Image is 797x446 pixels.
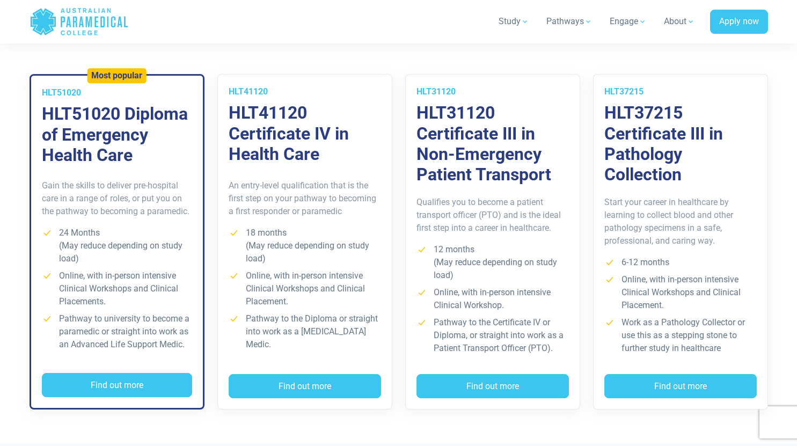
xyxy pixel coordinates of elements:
p: Gain the skills to deliver pre-hospital care in a range of roles, or put you on the pathway to be... [42,179,192,218]
li: 18 months (May reduce depending on study load) [229,226,381,265]
li: 6-12 months [604,256,757,269]
button: Find out more [42,373,192,398]
h3: HLT31120 Certificate III in Non-Emergency Patient Transport [416,103,569,185]
a: HLT31120 HLT31120 Certificate III in Non-Emergency Patient Transport Qualifies you to become a pa... [405,74,580,410]
li: Online, with in-person intensive Clinical Workshop. [416,286,569,312]
span: HLT31120 [416,86,456,97]
a: Most popular HLT51020 HLT51020 Diploma of Emergency Health Care Gain the skills to deliver pre-ho... [30,74,204,410]
p: An entry-level qualification that is the first step on your pathway to becoming a first responder... [229,179,381,218]
h5: Most popular [91,71,142,81]
p: Start your career in healthcare by learning to collect blood and other pathology specimens in a s... [604,196,757,247]
li: 24 Months (May reduce depending on study load) [42,226,192,265]
li: Pathway to the Diploma or straight into work as a [MEDICAL_DATA] Medic. [229,312,381,351]
span: HLT41120 [229,86,268,97]
a: HLT37215 HLT37215 Certificate III in Pathology Collection Start your career in healthcare by lear... [593,74,768,410]
button: Find out more [416,374,569,399]
li: 12 months (May reduce depending on study load) [416,243,569,282]
p: Qualifies you to become a patient transport officer (PTO) and is the ideal first step into a care... [416,196,569,235]
li: Online, with in-person intensive Clinical Workshops and Clinical Placement. [604,273,757,312]
button: Find out more [229,374,381,399]
span: HLT51020 [42,87,81,98]
li: Work as a Pathology Collector or use this as a stepping stone to further study in healthcare [604,316,757,355]
li: Pathway to university to become a paramedic or straight into work as an Advanced Life Support Medic. [42,312,192,351]
button: Find out more [604,374,757,399]
h3: HLT51020 Diploma of Emergency Health Care [42,104,192,165]
li: Online, with in-person intensive Clinical Workshops and Clinical Placement. [229,269,381,308]
span: HLT37215 [604,86,644,97]
li: Pathway to the Certificate IV or Diploma, or straight into work as a Patient Transport Officer (P... [416,316,569,355]
li: Online, with in-person intensive Clinical Workshops and Clinical Placements. [42,269,192,308]
h3: HLT41120 Certificate IV in Health Care [229,103,381,164]
h3: HLT37215 Certificate III in Pathology Collection [604,103,757,185]
a: HLT41120 HLT41120 Certificate IV in Health Care An entry-level qualification that is the first st... [217,74,392,410]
